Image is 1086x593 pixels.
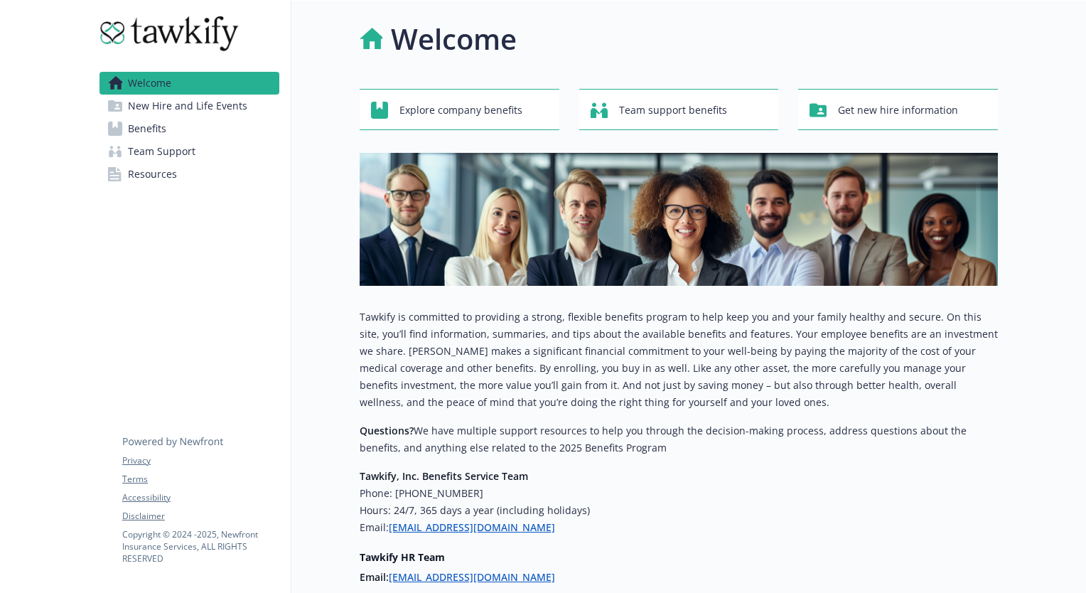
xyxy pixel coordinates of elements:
button: Explore company benefits [360,89,559,130]
p: Tawkify is committed to providing a strong, flexible benefits program to help keep you and your f... [360,309,998,411]
a: New Hire and Life Events [100,95,279,117]
a: Disclaimer [122,510,279,523]
strong: Tawkify, Inc. Benefits Service Team [360,469,528,483]
h6: Email: [360,519,998,536]
img: overview page banner [360,153,998,286]
strong: Tawkify HR Team [360,550,445,564]
a: Team Support [100,140,279,163]
h1: Welcome [391,18,517,60]
a: [EMAIL_ADDRESS][DOMAIN_NAME] [389,520,555,534]
p: Copyright © 2024 - 2025 , Newfront Insurance Services, ALL RIGHTS RESERVED [122,528,279,565]
a: Welcome [100,72,279,95]
h4: Email: [360,570,998,584]
span: Team Support [128,140,195,163]
button: Get new hire information [798,89,998,130]
span: Benefits [128,117,166,140]
a: Resources [100,163,279,186]
span: Team support benefits [619,97,727,124]
strong: Questions? [360,424,414,437]
span: Get new hire information [838,97,958,124]
p: We have multiple support resources to help you through the decision-making process, address quest... [360,422,998,456]
a: [EMAIL_ADDRESS][DOMAIN_NAME] [389,570,555,584]
a: Privacy [122,454,279,467]
h6: Hours: 24/7, 365 days a year (including holidays)​ [360,502,998,519]
span: New Hire and Life Events [128,95,247,117]
span: Resources [128,163,177,186]
a: Terms [122,473,279,486]
button: Team support benefits [579,89,779,130]
span: Welcome [128,72,171,95]
span: Explore company benefits [399,97,522,124]
a: Accessibility [122,491,279,504]
a: Benefits [100,117,279,140]
h6: Phone: [PHONE_NUMBER] [360,485,998,502]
